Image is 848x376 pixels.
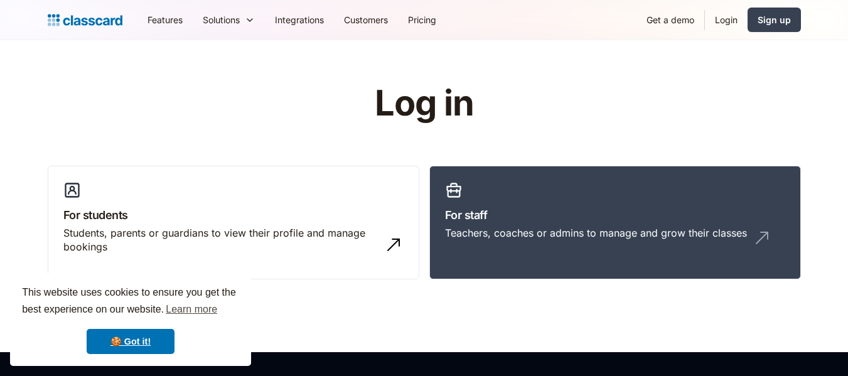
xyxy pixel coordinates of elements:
[87,329,174,354] a: dismiss cookie message
[48,166,419,280] a: For studentsStudents, parents or guardians to view their profile and manage bookings
[334,6,398,34] a: Customers
[22,285,239,319] span: This website uses cookies to ensure you get the best experience on our website.
[10,273,251,366] div: cookieconsent
[758,13,791,26] div: Sign up
[445,207,785,223] h3: For staff
[48,11,122,29] a: home
[705,6,748,34] a: Login
[429,166,801,280] a: For staffTeachers, coaches or admins to manage and grow their classes
[225,84,623,123] h1: Log in
[164,300,219,319] a: learn more about cookies
[445,226,747,240] div: Teachers, coaches or admins to manage and grow their classes
[265,6,334,34] a: Integrations
[636,6,704,34] a: Get a demo
[203,13,240,26] div: Solutions
[63,207,404,223] h3: For students
[748,8,801,32] a: Sign up
[193,6,265,34] div: Solutions
[398,6,446,34] a: Pricing
[137,6,193,34] a: Features
[63,226,378,254] div: Students, parents or guardians to view their profile and manage bookings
